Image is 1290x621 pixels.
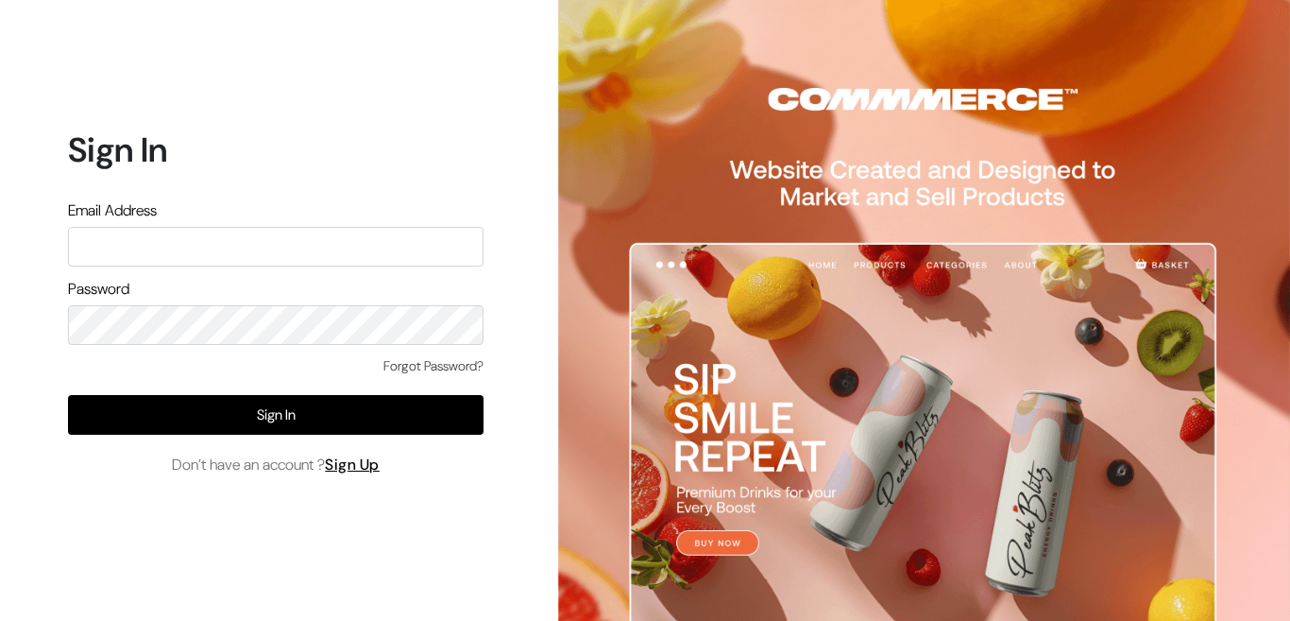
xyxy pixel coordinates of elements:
[68,129,484,170] h1: Sign In
[68,278,129,301] label: Password
[172,454,380,476] span: Don’t have an account ?
[68,199,157,222] label: Email Address
[383,356,484,376] a: Forgot Password?
[325,455,380,474] a: Sign Up
[68,395,484,435] button: Sign In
